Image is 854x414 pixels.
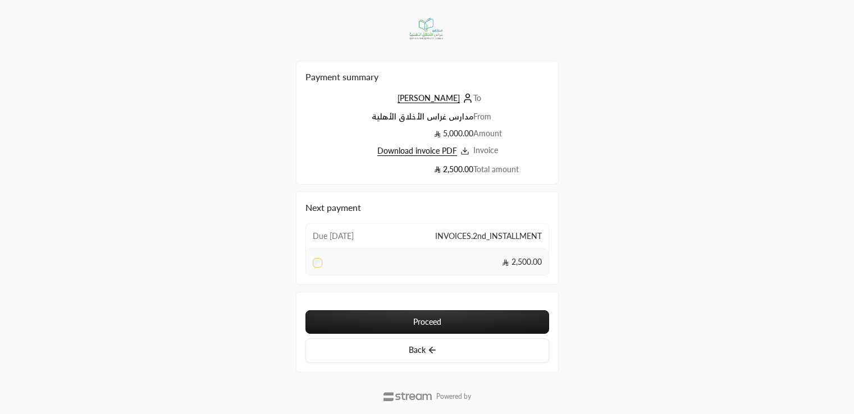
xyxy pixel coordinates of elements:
[305,338,549,363] button: Back
[473,128,549,145] td: Amount
[305,70,549,84] h2: Payment summary
[473,164,549,175] td: Total amount
[435,231,542,242] span: INVOICES.2nd_INSTALLMENT
[305,111,474,128] td: مدارس غراس الأخلاق الأهلية
[305,164,474,175] td: 2,500.00
[377,146,457,156] span: Download invoice PDF
[395,93,473,103] a: [PERSON_NAME]
[313,231,354,242] span: Due [DATE]
[409,345,426,355] span: Back
[473,111,549,128] td: From
[473,93,549,111] td: To
[305,145,474,158] button: Download invoice PDF
[436,392,471,401] p: Powered by
[305,201,549,214] h2: Next payment
[305,310,549,334] button: Proceed
[398,93,460,103] span: [PERSON_NAME]
[473,145,549,163] td: Invoice
[400,7,454,52] img: Company Logo
[305,128,474,145] td: 5,000.00
[502,256,542,268] span: 2,500.00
